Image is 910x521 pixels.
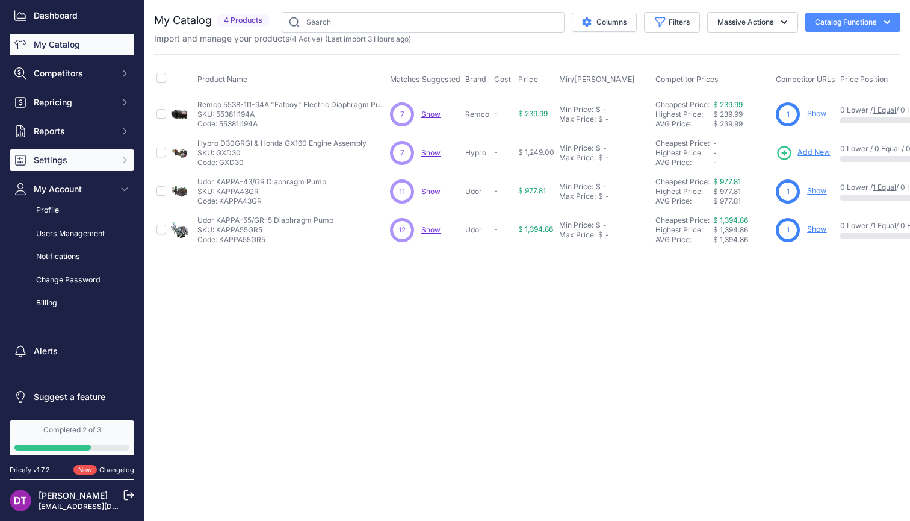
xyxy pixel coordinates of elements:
[494,148,498,157] span: -
[154,33,411,45] p: Import and manage your products
[10,246,134,267] a: Notifications
[292,34,320,43] a: 4 Active
[34,125,113,137] span: Reports
[494,109,498,118] span: -
[494,75,511,84] span: Cost
[776,75,835,84] span: Competitor URLs
[494,186,498,195] span: -
[655,216,710,225] a: Cheapest Price:
[10,149,134,171] button: Settings
[421,148,441,157] a: Show
[400,109,404,120] span: 7
[10,293,134,314] a: Billing
[713,139,717,148] span: -
[655,148,713,158] div: Highest Price:
[10,200,134,221] a: Profile
[494,225,498,234] span: -
[713,148,717,157] span: -
[197,187,326,196] p: SKU: KAPPA43GR
[10,340,134,362] a: Alerts
[655,235,713,245] div: AVG Price:
[603,230,609,240] div: -
[840,75,888,84] span: Price Position
[601,143,607,153] div: -
[197,110,390,119] p: SKU: 55381I194A
[518,75,540,84] button: Price
[655,139,710,148] a: Cheapest Price:
[197,216,333,225] p: Udor KAPPA-55/GR-5 Diaphragm Pump
[10,465,50,475] div: Pricefy v1.7.2
[34,67,113,80] span: Competitors
[655,110,713,119] div: Highest Price:
[596,220,601,230] div: $
[518,148,554,157] span: $ 1,249.00
[10,63,134,84] button: Competitors
[10,270,134,291] a: Change Password
[154,12,212,29] h2: My Catalog
[10,5,134,408] nav: Sidebar
[787,186,790,197] span: 1
[99,466,134,474] a: Changelog
[217,14,270,28] span: 4 Products
[34,183,113,195] span: My Account
[713,235,771,245] div: $ 1,394.86
[776,145,830,161] a: Add New
[598,114,603,124] div: $
[603,192,609,201] div: -
[707,12,798,33] button: Massive Actions
[10,178,134,200] button: My Account
[400,148,404,158] span: 7
[10,223,134,245] a: Users Management
[559,105,593,114] div: Min Price:
[807,225,826,234] a: Show
[559,75,635,84] span: Min/[PERSON_NAME]
[713,225,748,234] span: $ 1,394.86
[197,148,367,158] p: SKU: GXD30
[289,34,323,43] span: ( )
[10,34,134,55] a: My Catalog
[655,196,713,206] div: AVG Price:
[197,119,390,129] p: Code: 55381I194A
[596,143,601,153] div: $
[596,105,601,114] div: $
[787,225,790,236] span: 1
[559,230,596,240] div: Max Price:
[494,75,513,84] button: Cost
[559,143,593,153] div: Min Price:
[518,75,538,84] span: Price
[807,186,826,195] a: Show
[10,5,134,27] a: Dashboard
[14,425,129,435] div: Completed 2 of 3
[873,221,896,230] a: 1 Equal
[421,187,441,196] a: Show
[805,13,900,32] button: Catalog Functions
[713,216,748,225] a: $ 1,394.86
[603,114,609,124] div: -
[598,192,603,201] div: $
[713,196,771,206] div: $ 977.81
[518,109,548,118] span: $ 239.99
[559,153,596,163] div: Max Price:
[713,158,717,167] span: -
[282,12,565,33] input: Search
[465,148,489,158] p: Hypro
[572,13,637,32] button: Columns
[197,177,326,187] p: Udor KAPPA-43/GR Diaphragm Pump
[390,75,460,84] span: Matches Suggested
[713,110,743,119] span: $ 239.99
[10,120,134,142] button: Reports
[598,153,603,163] div: $
[421,110,441,119] a: Show
[559,192,596,201] div: Max Price:
[655,119,713,129] div: AVG Price:
[34,96,113,108] span: Repricing
[465,225,489,235] p: Udor
[421,225,441,234] a: Show
[518,225,553,234] span: $ 1,394.86
[39,502,164,511] a: [EMAIL_ADDRESS][DOMAIN_NAME]
[601,182,607,192] div: -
